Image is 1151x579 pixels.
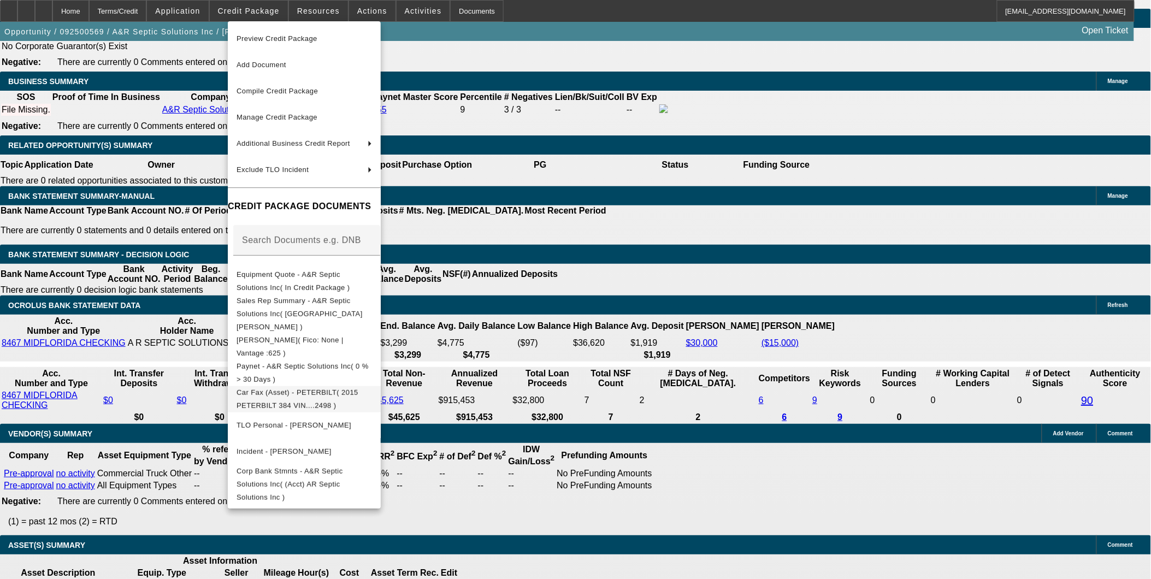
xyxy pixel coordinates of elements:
span: Exclude TLO Incident [237,166,309,174]
button: Transunion - Sanchez, Agustin( Fico: None | Vantage :625 ) [228,333,381,359]
span: Additional Business Credit Report [237,139,350,147]
span: Manage Credit Package [237,113,317,121]
span: Corp Bank Stmnts - A&R Septic Solutions Inc( (Acct) AR Septic Solutions Inc ) [237,466,343,501]
span: Equipment Quote - A&R Septic Solutions Inc( In Credit Package ) [237,270,350,291]
h4: CREDIT PACKAGE DOCUMENTS [228,200,381,213]
span: [PERSON_NAME]( Fico: None | Vantage :625 ) [237,335,344,357]
button: Corp Bank Stmnts - A&R Septic Solutions Inc( (Acct) AR Septic Solutions Inc ) [228,464,381,504]
span: Add Document [237,61,286,69]
button: Car Fax (Asset) - PETERBILT( 2015 PETERBILT 384 VIN....2498 ) [228,386,381,412]
span: Preview Credit Package [237,34,317,43]
button: Equipment Quote - A&R Septic Solutions Inc( In Credit Package ) [228,268,381,294]
button: Sales Rep Summary - A&R Septic Solutions Inc( Oliva, Nicholas ) [228,294,381,333]
span: TLO Personal - [PERSON_NAME] [237,421,351,429]
span: Compile Credit Package [237,87,318,95]
mat-label: Search Documents e.g. DNB [242,235,361,244]
button: Incident - Sanchez, Agustin [228,438,381,464]
button: TLO Personal - Sanchez, Agustin [228,412,381,438]
button: Paynet - A&R Septic Solutions Inc( 0 % > 30 Days ) [228,359,381,386]
span: Sales Rep Summary - A&R Septic Solutions Inc( [GEOGRAPHIC_DATA][PERSON_NAME] ) [237,296,363,330]
span: Car Fax (Asset) - PETERBILT( 2015 PETERBILT 384 VIN....2498 ) [237,388,358,409]
span: Incident - [PERSON_NAME] [237,447,332,455]
span: Paynet - A&R Septic Solutions Inc( 0 % > 30 Days ) [237,362,369,383]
